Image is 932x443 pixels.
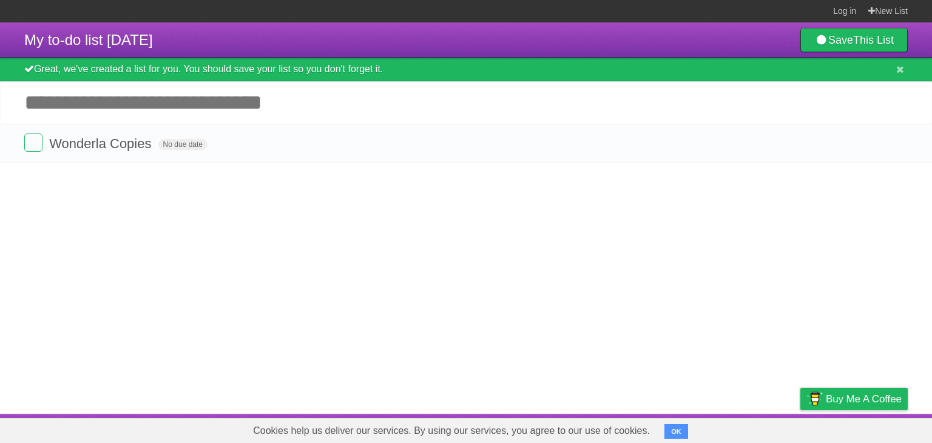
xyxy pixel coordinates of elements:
a: Privacy [785,417,816,440]
img: Buy me a coffee [806,388,823,409]
a: Buy me a coffee [800,388,908,410]
a: Developers [679,417,728,440]
b: This List [853,34,894,46]
a: About [639,417,664,440]
a: Suggest a feature [831,417,908,440]
span: No due date [158,139,208,150]
a: Terms [743,417,770,440]
span: Wonderla Copies [49,136,154,151]
span: Buy me a coffee [826,388,902,410]
span: My to-do list [DATE] [24,32,153,48]
a: SaveThis List [800,28,908,52]
button: OK [664,424,688,439]
span: Cookies help us deliver our services. By using our services, you agree to our use of cookies. [241,419,662,443]
label: Done [24,134,42,152]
